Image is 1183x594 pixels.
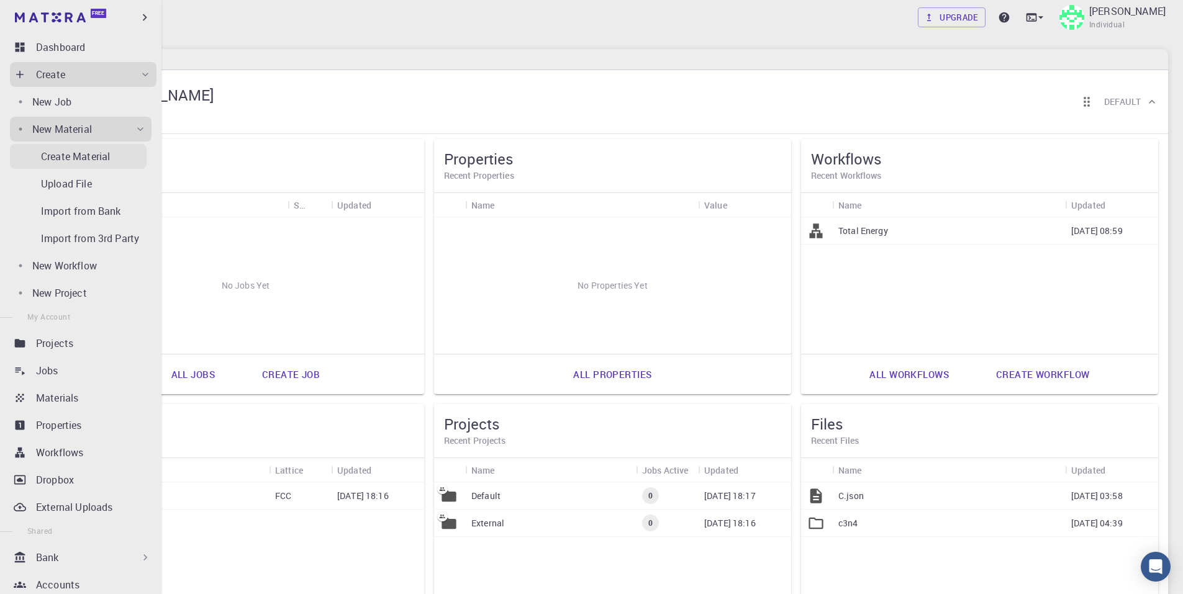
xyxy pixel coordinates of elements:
p: [DATE] 18:17 [704,490,756,502]
h6: Recent Properties [444,169,781,182]
p: Import from 3rd Party [41,231,139,246]
p: [DATE] 18:16 [337,490,389,502]
button: Sort [1105,460,1125,480]
button: Sort [1105,195,1125,215]
div: Name [838,458,862,482]
a: Properties [10,413,156,438]
p: Accounts [36,577,79,592]
p: FCC [275,490,291,502]
a: New Job [10,89,152,114]
div: Value [698,193,791,217]
a: Upload File [10,171,147,196]
div: Jobs Active [642,458,689,482]
div: Name [471,193,495,217]
h6: Recent Jobs [77,169,414,182]
p: External [471,517,504,529]
div: Name [465,193,698,217]
button: Reorder cards [1074,89,1099,114]
button: Sort [305,195,325,215]
h5: Jobs [77,149,414,169]
div: Name [98,193,288,217]
div: Name [465,458,636,482]
p: C.json [838,490,864,502]
p: [DATE] 04:39 [1071,517,1123,529]
div: Updated [704,458,738,482]
a: Dashboard [10,35,156,60]
div: Icon [801,193,832,217]
span: My Account [27,312,70,322]
button: Sort [495,195,515,215]
a: Dropbox [10,467,156,492]
div: Icon [434,458,465,482]
div: No Jobs Yet [67,217,424,354]
p: Workflows [36,445,83,460]
img: logo [15,12,86,22]
a: Import from Bank [10,199,147,223]
button: Sort [862,460,882,480]
div: Icon [801,458,832,482]
a: Create Material [10,144,147,169]
div: tran van tam[PERSON_NAME]IndividualReorder cardsDefault [57,70,1168,134]
div: No Properties Yet [434,217,791,354]
div: Updated [337,458,371,482]
div: Updated [1071,193,1105,217]
h5: Files [811,414,1148,434]
h6: Default [1104,95,1141,109]
div: Updated [698,458,791,482]
p: Bank [36,550,59,565]
div: Updated [1071,458,1105,482]
h5: Materials [77,414,414,434]
p: [PERSON_NAME] [1089,4,1166,19]
div: Updated [337,193,371,217]
h5: Properties [444,149,781,169]
a: Jobs [10,358,156,383]
div: Create [10,62,156,87]
p: Import from Bank [41,204,120,218]
div: Jobs Active [636,458,698,482]
p: New Workflow [32,258,97,273]
h6: Recent Materials [77,434,414,448]
p: [DATE] 08:59 [1071,225,1123,237]
a: Import from 3rd Party [10,226,147,251]
a: Materials [10,385,156,410]
p: Materials [36,390,78,405]
a: Workflows [10,440,156,465]
p: External Uploads [36,500,112,515]
button: Sort [738,460,758,480]
div: New Material [10,117,152,142]
div: Lattice [269,458,331,482]
a: All jobs [158,359,229,389]
div: Status [294,193,305,217]
span: Individual [1089,19,1125,31]
button: Sort [371,460,391,480]
button: Sort [303,460,323,480]
p: Jobs [36,363,58,378]
div: Name [98,458,269,482]
h6: Recent Workflows [811,169,1148,182]
a: External Uploads [10,495,156,520]
p: Projects [36,336,73,351]
button: Sort [495,460,515,480]
a: Create job [248,359,333,389]
button: Sort [371,195,391,215]
span: Support [25,9,70,20]
div: Updated [331,458,424,482]
a: Create workflow [982,359,1103,389]
div: Name [832,193,1065,217]
div: Value [704,193,727,217]
div: Name [471,458,495,482]
a: Projects [10,331,156,356]
p: Properties [36,418,82,433]
img: tran van tam [1059,5,1084,30]
a: New Project [10,281,152,305]
a: All properties [560,359,665,389]
span: Shared [27,526,52,536]
div: Status [288,193,331,217]
div: Bank [10,545,156,570]
p: Dashboard [36,40,85,55]
div: Icon [434,193,465,217]
h6: Recent Projects [444,434,781,448]
p: Total Energy [838,225,888,237]
button: Sort [727,195,747,215]
div: Name [832,458,1065,482]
